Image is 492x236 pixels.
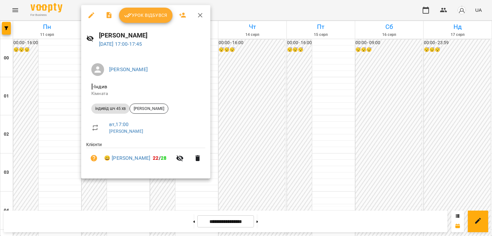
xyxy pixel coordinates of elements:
[130,106,168,111] span: [PERSON_NAME]
[91,91,200,97] p: Кімната
[91,84,109,90] span: - Індив
[109,121,129,127] a: вт , 17:00
[104,154,150,162] a: 😀 [PERSON_NAME]
[86,151,102,166] button: Візит ще не сплачено. Додати оплату?
[161,155,166,161] span: 28
[119,8,172,23] button: Урок відбувся
[109,129,143,134] a: [PERSON_NAME]
[109,66,148,72] a: [PERSON_NAME]
[153,155,158,161] span: 22
[124,11,167,19] span: Урок відбувся
[99,41,142,47] a: [DATE] 17:00-17:45
[86,141,205,171] ul: Клієнти
[153,155,166,161] b: /
[91,106,130,111] span: індивід шч 45 хв
[99,30,205,40] h6: [PERSON_NAME]
[130,104,168,114] div: [PERSON_NAME]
